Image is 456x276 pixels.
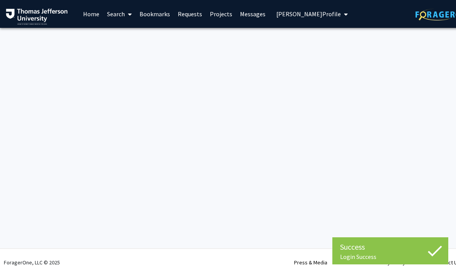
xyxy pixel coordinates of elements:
a: Requests [174,0,206,27]
div: ForagerOne, LLC © 2025 [4,249,60,276]
a: Press & Media [294,259,327,266]
div: Login Success [340,253,441,261]
a: Bookmarks [136,0,174,27]
img: Thomas Jefferson University Logo [6,9,68,25]
span: [PERSON_NAME] Profile [276,10,341,18]
a: Projects [206,0,236,27]
div: Success [340,241,441,253]
a: Messages [236,0,269,27]
a: Home [79,0,103,27]
a: Search [103,0,136,27]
